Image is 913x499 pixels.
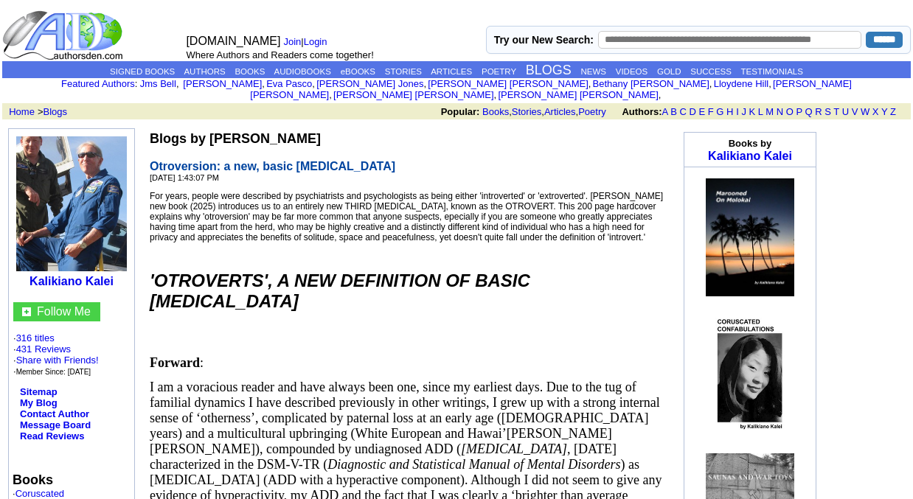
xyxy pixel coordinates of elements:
a: My Blog [20,397,58,408]
a: M [766,106,774,117]
a: [PERSON_NAME] [PERSON_NAME] [428,78,588,89]
a: Read Reviews [20,430,84,442]
a: ARTICLES [431,67,472,76]
a: 316 titles [16,332,55,343]
a: A [662,106,668,117]
a: Kalikiano Kalei [708,150,792,162]
img: shim.gif [749,171,750,176]
a: Z [890,106,896,117]
a: STORIES [385,67,422,76]
a: B [670,106,677,117]
a: SIGNED BOOKS [110,67,175,76]
font: · · [13,355,99,377]
a: Kalikiano Kalei [29,275,114,287]
img: 77566.jpg [16,136,127,271]
a: [PERSON_NAME] [181,78,263,89]
a: BLOGS [526,63,572,77]
img: 74186.jpg [706,308,794,442]
img: shim.gif [750,171,751,176]
a: F [708,106,714,117]
img: 73774.jpg [706,178,794,296]
a: Y [881,106,887,117]
a: Eva Pasco [266,78,312,89]
a: Sitemap [20,386,58,397]
span: 'OTROVERTS', A NEW DEFINITION OF BASIC [MEDICAL_DATA] [150,271,530,311]
a: POETRY [482,67,516,76]
a: [PERSON_NAME] Jones [316,78,423,89]
a: 431 Reviews [16,343,71,355]
a: Lloydene Hill [714,78,768,89]
span: : [200,355,204,370]
img: shim.gif [749,171,749,176]
a: eBOOKS [341,67,375,76]
a: J [741,106,746,117]
font: i [265,80,266,88]
a: Featured Authors [61,78,135,89]
font: : [61,78,137,89]
font: i [179,80,181,88]
a: [PERSON_NAME] [PERSON_NAME] [250,78,852,100]
font: [DOMAIN_NAME] [186,35,280,47]
a: Poetry [578,106,606,117]
a: Follow Me [37,305,91,318]
i: [MEDICAL_DATA] [461,442,567,456]
font: i [315,80,316,88]
a: O [786,106,794,117]
a: K [749,106,756,117]
a: Jms Bell [140,78,176,89]
b: Books [13,472,53,487]
b: Books by [729,138,772,149]
font: i [771,80,773,88]
a: W [861,106,869,117]
a: S [825,106,831,117]
font: i [661,91,662,100]
a: Message Board [20,419,91,430]
span: For years, people were described by psychiatrists and psychologists as being either 'introverted'... [150,191,663,242]
a: U [842,106,849,117]
b: Blogs by [PERSON_NAME] [150,131,321,146]
a: AUDIOBOOKS [274,67,331,76]
font: i [496,91,498,100]
a: I [736,106,739,117]
b: Authors: [622,106,662,117]
a: NEWS [580,67,606,76]
a: Join [283,36,301,47]
a: [PERSON_NAME] [PERSON_NAME] [498,89,658,100]
font: i [332,91,333,100]
img: shim.gif [751,171,752,176]
span: Otroversion: a new, basic [MEDICAL_DATA] [150,160,395,172]
a: [PERSON_NAME] [PERSON_NAME] [333,89,493,100]
i: Diagnostic and Statistical Manual of Mental Disorders [327,457,620,472]
a: TESTIMONIALS [741,67,803,76]
img: logo_ad.gif [2,10,126,61]
a: Bethany [PERSON_NAME] [593,78,709,89]
b: Popular: [441,106,480,117]
a: Stories [512,106,541,117]
a: T [833,106,839,117]
a: Books [482,106,509,117]
font: | [283,36,332,47]
a: P [796,106,802,117]
a: Q [805,106,812,117]
font: i [712,80,713,88]
font: , , , , , , , , , , [140,78,852,100]
a: AUTHORS [184,67,225,76]
a: G [716,106,723,117]
a: X [872,106,879,117]
a: VIDEOS [616,67,648,76]
a: Login [304,36,327,47]
font: · · [13,332,99,377]
a: GOLD [657,67,681,76]
a: BOOKS [235,67,265,76]
label: Try our New Search: [494,34,594,46]
a: Home [9,106,35,117]
a: V [852,106,858,117]
a: E [698,106,705,117]
a: SUCCESS [690,67,732,76]
a: C [679,106,686,117]
a: D [689,106,695,117]
a: Share with Friends! [16,355,99,366]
